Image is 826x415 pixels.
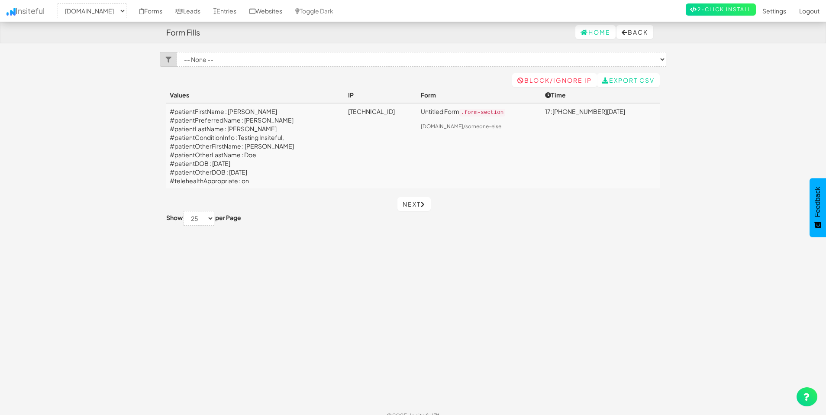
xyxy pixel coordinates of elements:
button: Back [616,25,653,39]
th: IP [345,87,417,103]
a: [TECHNICAL_ID] [348,107,395,115]
p: Untitled Form [421,107,538,117]
label: per Page [215,213,241,222]
a: 2-Click Install [686,3,756,16]
th: Values [166,87,345,103]
a: Block/Ignore IP [512,73,597,87]
a: Export CSV [597,73,660,87]
a: Next [397,197,431,211]
a: Home [575,25,616,39]
h4: Form Fills [166,28,200,37]
th: Time [542,87,660,103]
th: Form [417,87,542,103]
code: .form-section [459,109,505,117]
td: #patientFirstName : [PERSON_NAME] #patientPreferredName : [PERSON_NAME] #patientLastName : [PERSO... [166,103,345,188]
a: [DOMAIN_NAME]/someone-else [421,123,501,130]
label: Show [166,213,183,222]
button: Feedback - Show survey [810,178,826,237]
td: 17:[PHONE_NUMBER][DATE] [542,103,660,188]
img: icon.png [6,8,16,16]
span: Feedback [814,187,822,217]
